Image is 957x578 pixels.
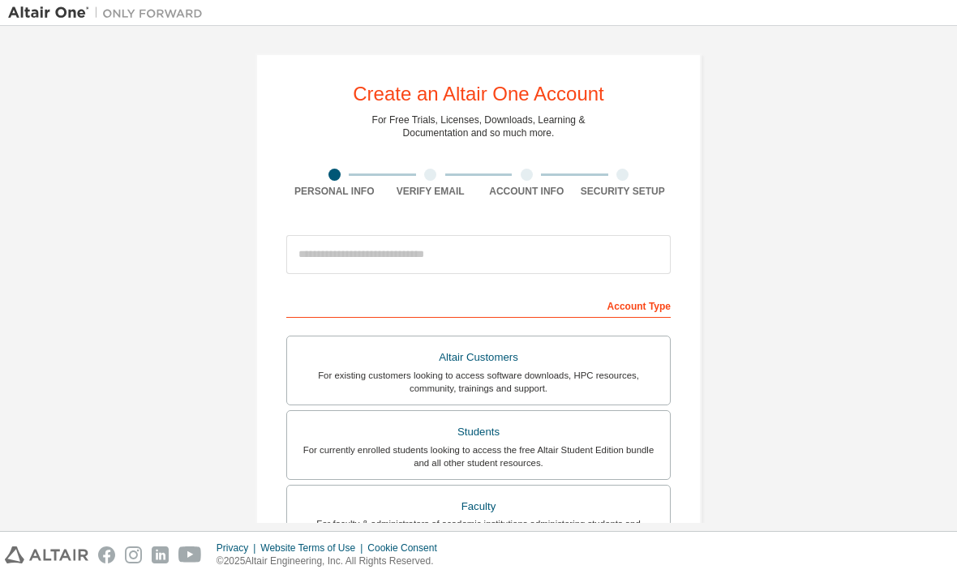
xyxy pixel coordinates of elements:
div: Website Terms of Use [260,542,367,554]
div: Personal Info [286,185,383,198]
div: For existing customers looking to access software downloads, HPC resources, community, trainings ... [297,369,660,395]
div: For Free Trials, Licenses, Downloads, Learning & Documentation and so much more. [372,113,586,139]
img: linkedin.svg [152,546,169,563]
div: Account Info [478,185,575,198]
div: Altair Customers [297,346,660,369]
div: Students [297,421,660,443]
img: instagram.svg [125,546,142,563]
div: Cookie Consent [367,542,446,554]
div: For faculty & administrators of academic institutions administering students and accessing softwa... [297,517,660,543]
div: Security Setup [575,185,672,198]
p: © 2025 Altair Engineering, Inc. All Rights Reserved. [217,554,447,568]
div: For currently enrolled students looking to access the free Altair Student Edition bundle and all ... [297,443,660,469]
img: facebook.svg [98,546,115,563]
div: Verify Email [383,185,479,198]
img: Altair One [8,5,211,21]
div: Faculty [297,495,660,518]
img: youtube.svg [178,546,202,563]
div: Account Type [286,292,671,318]
div: Create an Altair One Account [353,84,604,104]
img: altair_logo.svg [5,546,88,563]
div: Privacy [217,542,260,554]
